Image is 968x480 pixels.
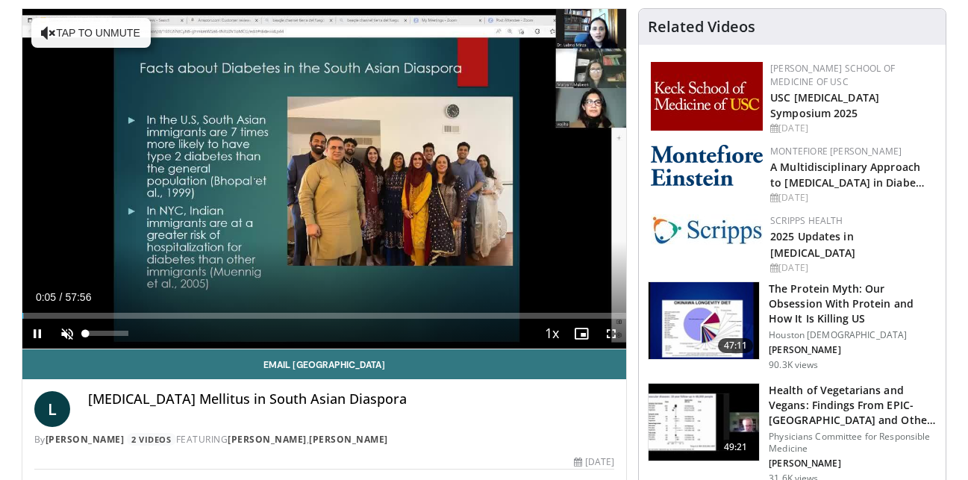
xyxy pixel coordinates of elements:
[88,391,615,408] h4: [MEDICAL_DATA] Mellitus in South Asian Diaspora
[769,458,937,470] p: [PERSON_NAME]
[46,433,125,446] a: [PERSON_NAME]
[770,229,855,259] a: 2025 Updates in [MEDICAL_DATA]
[770,145,902,158] a: Montefiore [PERSON_NAME]
[718,440,754,455] span: 49:21
[770,191,934,205] div: [DATE]
[596,319,626,349] button: Fullscreen
[769,281,937,326] h3: The Protein Myth: Our Obsession With Protein and How It Is Killing US
[718,338,754,353] span: 47:11
[648,18,755,36] h4: Related Videos
[651,145,763,186] img: b0142b4c-93a1-4b58-8f91-5265c282693c.png.150x105_q85_autocrop_double_scale_upscale_version-0.2.png
[65,291,91,303] span: 57:56
[770,160,925,190] a: A Multidisciplinary Approach to [MEDICAL_DATA] in Diabe…
[52,319,82,349] button: Unmute
[22,9,627,349] video-js: Video Player
[770,62,895,88] a: [PERSON_NAME] School of Medicine of USC
[651,62,763,131] img: 7b941f1f-d101-407a-8bfa-07bd47db01ba.png.150x105_q85_autocrop_double_scale_upscale_version-0.2.jpg
[228,433,307,446] a: [PERSON_NAME]
[649,384,759,461] img: 606f2b51-b844-428b-aa21-8c0c72d5a896.150x105_q85_crop-smart_upscale.jpg
[770,90,879,120] a: USC [MEDICAL_DATA] Symposium 2025
[36,291,56,303] span: 0:05
[34,433,615,446] div: By FEATURING ,
[31,18,151,48] button: Tap to unmute
[770,214,843,227] a: Scripps Health
[769,431,937,455] p: Physicians Committee for Responsible Medicine
[22,319,52,349] button: Pause
[651,214,763,245] img: c9f2b0b7-b02a-4276-a72a-b0cbb4230bc1.jpg.150x105_q85_autocrop_double_scale_upscale_version-0.2.jpg
[574,455,614,469] div: [DATE]
[309,433,388,446] a: [PERSON_NAME]
[769,383,937,428] h3: Health of Vegetarians and Vegans: Findings From EPIC-[GEOGRAPHIC_DATA] and Othe…
[60,291,63,303] span: /
[566,319,596,349] button: Enable picture-in-picture mode
[648,281,937,371] a: 47:11 The Protein Myth: Our Obsession With Protein and How It Is Killing US Houston [DEMOGRAPHIC_...
[769,359,818,371] p: 90.3K views
[86,331,128,336] div: Volume Level
[770,122,934,135] div: [DATE]
[22,313,627,319] div: Progress Bar
[537,319,566,349] button: Playback Rate
[22,349,627,379] a: Email [GEOGRAPHIC_DATA]
[769,329,937,341] p: Houston [DEMOGRAPHIC_DATA]
[769,344,937,356] p: [PERSON_NAME]
[649,282,759,360] img: b7b8b05e-5021-418b-a89a-60a270e7cf82.150x105_q85_crop-smart_upscale.jpg
[127,433,176,446] a: 2 Videos
[34,391,70,427] a: L
[770,261,934,275] div: [DATE]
